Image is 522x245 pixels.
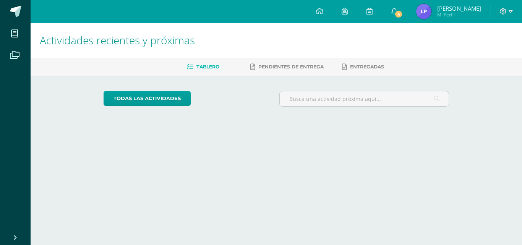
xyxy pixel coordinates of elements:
[196,64,219,70] span: Tablero
[187,61,219,73] a: Tablero
[350,64,384,70] span: Entregadas
[394,10,403,18] span: 4
[258,64,324,70] span: Pendientes de entrega
[342,61,384,73] a: Entregadas
[416,4,431,19] img: 648b0eb96274bf8f3ae384373c67641a.png
[40,33,195,47] span: Actividades recientes y próximas
[437,5,481,12] span: [PERSON_NAME]
[104,91,191,106] a: todas las Actividades
[437,11,481,18] span: Mi Perfil
[280,91,449,106] input: Busca una actividad próxima aquí...
[250,61,324,73] a: Pendientes de entrega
